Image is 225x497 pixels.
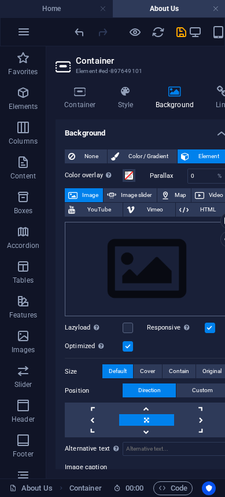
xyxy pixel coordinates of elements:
label: Color overlay [65,169,123,182]
p: Accordion [7,241,39,250]
p: Boxes [14,206,33,215]
p: Features [9,310,37,320]
h4: Style [109,86,147,110]
span: Video [208,188,224,202]
button: Usercentrics [202,481,216,495]
span: 00 00 [126,481,143,495]
span: Direction [138,383,161,397]
h4: Container [56,86,109,110]
span: : [134,484,135,492]
span: Contain [169,364,189,378]
p: Footer [13,450,34,459]
button: undo [72,25,86,39]
h4: Background [147,86,208,110]
span: Code [158,481,187,495]
button: Color / Gradient [108,149,177,163]
button: Image [65,188,103,202]
p: Elements [9,102,38,111]
i: Undo: Change background (Ctrl+Z) [73,25,86,39]
button: YouTube [65,203,123,217]
span: Image [81,188,99,202]
button: Contain [163,364,196,378]
span: Original [202,364,222,378]
span: Color / Gradient [123,149,174,163]
button: Map [157,188,191,202]
span: Cover [140,364,155,378]
button: Click here to leave preview mode and continue editing [128,25,142,39]
span: None [79,149,104,163]
span: Image slider [120,188,153,202]
nav: breadcrumb [69,481,102,495]
i: Reload page [152,25,165,39]
button: Image slider [104,188,156,202]
span: Map [174,188,187,202]
button: save [174,25,188,39]
button: Code [153,481,193,495]
button: Vimeo [123,203,175,217]
button: reload [151,25,165,39]
label: Lazyload [65,321,123,335]
span: Vimeo [138,203,171,217]
label: Parallax [150,173,187,179]
p: Favorites [8,67,38,76]
p: Header [12,415,35,424]
span: YouTube [79,203,119,217]
h6: Session time [113,481,144,495]
button: None [65,149,107,163]
label: Optimized [65,339,123,353]
h3: Element #ed-897649101 [76,66,215,76]
label: Alternative text [65,442,123,456]
p: Slider [14,380,32,389]
p: Tables [13,276,34,285]
span: HTML [192,203,224,217]
label: Position [65,384,123,398]
span: Custom [192,383,213,397]
i: Save (Ctrl+S) [175,25,188,39]
button: Direction [123,383,176,397]
a: Click to cancel selection. Double-click to open Pages [9,481,53,495]
label: Size [65,365,102,379]
p: Images [12,345,35,355]
span: Default [109,364,127,378]
span: Click to select. Double-click to edit [69,481,102,495]
p: Columns [9,137,38,146]
p: Content [10,171,36,181]
button: Cover [134,364,161,378]
label: Responsive [147,321,205,335]
button: Default [102,364,133,378]
span: Element [193,149,224,163]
